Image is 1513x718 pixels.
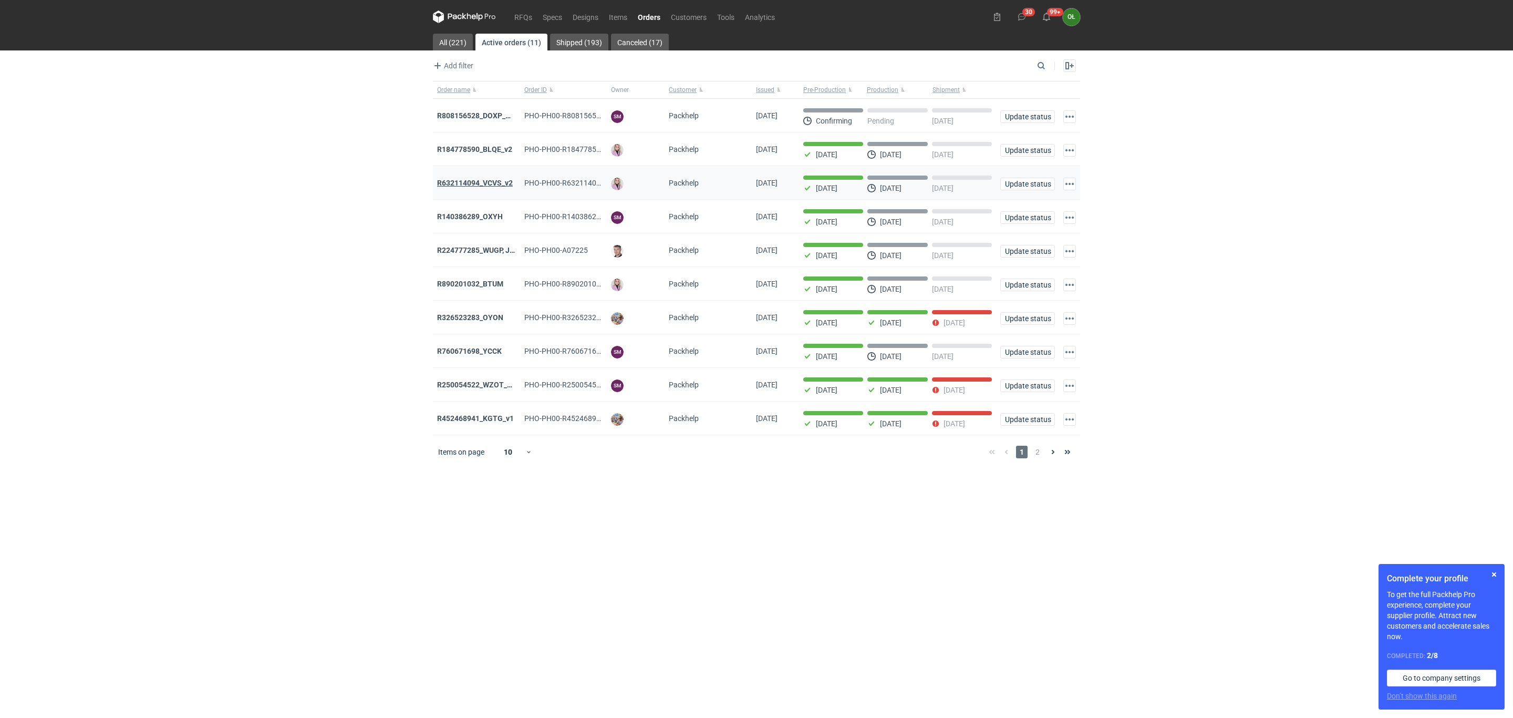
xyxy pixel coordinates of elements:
p: [DATE] [880,419,901,428]
figcaption: OŁ [1063,8,1080,26]
span: Packhelp [669,414,699,423]
img: Maciej Sikora [611,245,624,258]
button: Actions [1063,379,1076,392]
strong: 2 / 8 [1427,651,1438,660]
span: PHO-PH00-R326523283_OYON [524,313,628,322]
button: Update status [1000,211,1055,224]
a: Customers [666,11,712,23]
p: Pending [867,117,894,125]
p: [DATE] [932,251,954,260]
a: R808156528_DOXP_QFAF_BZBP_ZUYK_WQLV_OKHN_JELH_EVFV_FTDR_ZOWV_CHID_YARY_QVFE_PQSG_HWQ [437,111,808,120]
div: Completed: [1387,650,1496,661]
p: [DATE] [932,117,954,125]
span: Owner [611,86,629,94]
button: Actions [1063,346,1076,358]
svg: Packhelp Pro [433,11,496,23]
img: Michał Palasek [611,413,624,426]
a: Canceled (17) [611,34,669,50]
button: Update status [1000,144,1055,157]
p: [DATE] [816,419,837,428]
p: [DATE] [816,184,837,192]
span: Packhelp [669,179,699,187]
span: 05/09/2025 [756,313,778,322]
a: Items [604,11,633,23]
figcaption: SM [611,379,624,392]
a: Specs [537,11,567,23]
a: R632114094_VCVS_v2 [437,179,513,187]
span: 12/09/2025 [756,280,778,288]
a: R452468941_KGTG_v1 [437,414,514,423]
span: Update status [1005,147,1050,154]
p: To get the full Packhelp Pro experience, complete your supplier profile. Attract new customers an... [1387,589,1496,642]
a: Shipped (193) [550,34,608,50]
span: Customer [669,86,697,94]
button: Actions [1063,245,1076,258]
img: Klaudia Wiśniewska [611,178,624,190]
strong: R890201032_BTUM [437,280,503,288]
button: Update status [1000,178,1055,190]
p: [DATE] [816,150,837,159]
button: Pre-Production [799,81,865,98]
span: PHO-PH00-R184778590_BLQE_V2 [524,145,638,153]
p: [DATE] [816,251,837,260]
p: [DATE] [880,352,901,361]
a: R224777285_WUGP, JPLP, WJRL, ANPD [437,246,567,254]
span: Order ID [524,86,547,94]
span: Packhelp [669,111,699,120]
button: Issued [752,81,799,98]
p: [DATE] [880,285,901,293]
button: Don’t show this again [1387,691,1457,701]
button: Actions [1063,110,1076,123]
h1: Complete your profile [1387,572,1496,585]
span: PHO-PH00-R760671698_YCCK [524,347,626,355]
p: [DATE] [816,352,837,361]
p: [DATE] [880,386,901,394]
button: Production [865,81,930,98]
p: [DATE] [944,419,965,428]
span: Production [867,86,898,94]
button: Shipment [930,81,996,98]
span: PHO-PH00-R632114094_VCVS_V2 [524,179,638,187]
span: Issued [756,86,774,94]
span: PHO-PH00-R452468941_KGTG_V1 [524,414,639,423]
a: RFQs [509,11,537,23]
strong: R250054522_WZOT_SLIO_OVWG_YVQE_V1 [437,381,582,389]
a: Orders [633,11,666,23]
p: Confirming [816,117,852,125]
a: Analytics [740,11,780,23]
button: Actions [1063,279,1076,291]
span: 18/09/2025 [756,145,778,153]
span: 15/09/2025 [756,246,778,254]
a: R140386289_OXYH [437,212,503,221]
span: Add filter [431,59,473,72]
a: Active orders (11) [475,34,547,50]
strong: R760671698_YCCK [437,347,502,355]
span: Update status [1005,382,1050,389]
span: Order name [437,86,470,94]
button: Customer [665,81,752,98]
span: Update status [1005,281,1050,289]
p: [DATE] [880,150,901,159]
span: Update status [1005,180,1050,188]
a: Go to company settings [1387,670,1496,686]
button: Actions [1063,178,1076,190]
button: Update status [1000,279,1055,291]
span: Update status [1005,248,1050,255]
button: Update status [1000,245,1055,258]
p: [DATE] [944,319,965,327]
img: Michał Palasek [611,312,624,325]
button: Update status [1000,413,1055,426]
p: [DATE] [944,386,965,394]
span: PHO-PH00-A07225 [524,246,588,254]
span: Update status [1005,416,1050,423]
button: Actions [1063,312,1076,325]
span: 05/09/2025 [756,347,778,355]
p: [DATE] [932,352,954,361]
p: [DATE] [816,386,837,394]
a: R326523283_OYON [437,313,503,322]
button: Update status [1000,379,1055,392]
